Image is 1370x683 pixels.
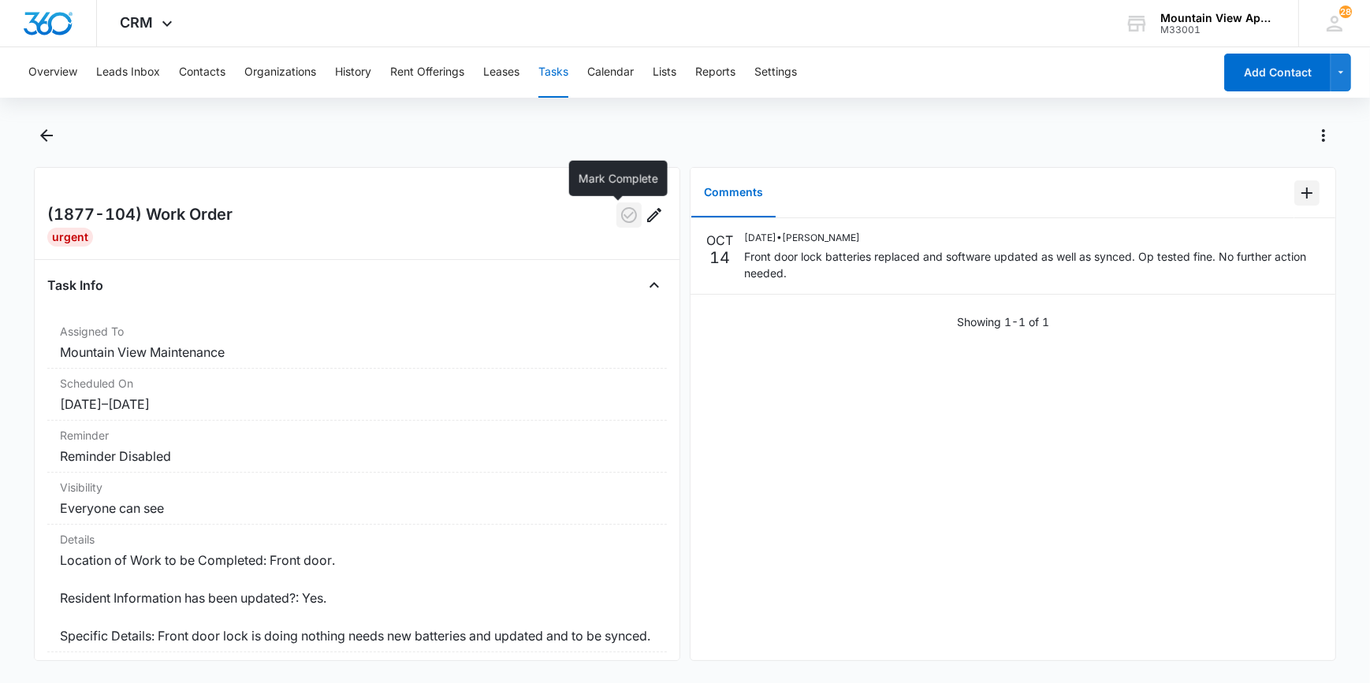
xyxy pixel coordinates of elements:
p: OCT [706,231,733,250]
div: Urgent [47,228,93,247]
button: Close [642,273,667,298]
dd: Location of Work to be Completed: Front door. Resident Information has been updated?: Yes. Specif... [60,551,654,645]
dt: Contacts [60,659,654,675]
button: History [335,47,371,98]
div: account name [1160,12,1275,24]
div: Assigned ToMountain View Maintenance [47,317,667,369]
div: notifications count [1339,6,1352,18]
button: Add Contact [1224,54,1331,91]
div: account id [1160,24,1275,35]
dd: Everyone can see [60,499,654,518]
div: ReminderReminder Disabled [47,421,667,473]
div: Scheduled On[DATE]–[DATE] [47,369,667,421]
dd: [DATE] – [DATE] [60,395,654,414]
p: Showing 1-1 of 1 [957,314,1049,330]
dd: Mountain View Maintenance [60,343,654,362]
button: Organizations [244,47,316,98]
dt: Details [60,531,654,548]
span: CRM [121,14,154,31]
button: Reports [695,47,735,98]
button: Leases [483,47,519,98]
button: Comments [691,169,776,217]
button: Edit [642,202,667,228]
button: Rent Offerings [390,47,464,98]
button: Leads Inbox [96,47,160,98]
div: Mark Complete [569,161,668,196]
button: Contacts [179,47,225,98]
div: DetailsLocation of Work to be Completed: Front door. Resident Information has been updated?: Yes.... [47,525,667,652]
div: VisibilityEveryone can see [47,473,667,525]
button: Calendar [587,47,634,98]
button: Actions [1311,123,1336,148]
button: Lists [653,47,676,98]
button: Overview [28,47,77,98]
dt: Visibility [60,479,654,496]
button: Settings [754,47,797,98]
p: Front door lock batteries replaced and software updated as well as synced. Op tested fine. No fur... [744,248,1320,281]
button: Tasks [538,47,568,98]
span: 28 [1339,6,1352,18]
h4: Task Info [47,276,103,295]
dt: Reminder [60,427,654,444]
button: Back [34,123,58,148]
p: [DATE] • [PERSON_NAME] [744,231,1320,245]
dd: Reminder Disabled [60,447,654,466]
dt: Scheduled On [60,375,654,392]
p: 14 [709,250,730,265]
h2: (1877-104) Work Order [47,202,233,228]
dt: Assigned To [60,323,654,340]
button: Add Comment [1294,180,1320,206]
